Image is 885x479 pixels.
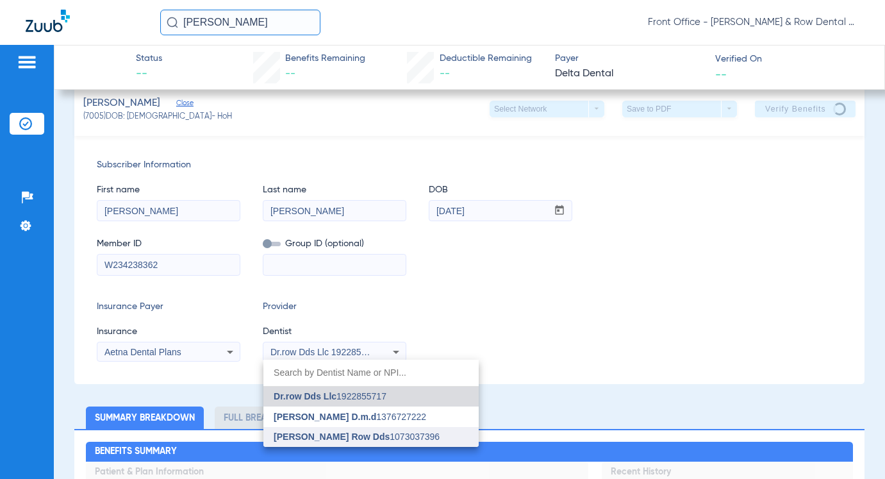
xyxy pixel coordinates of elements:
[274,392,386,401] span: 1922855717
[274,412,426,421] span: 1376727222
[274,432,440,441] span: 1073037396
[274,391,336,401] span: Dr.row Dds Llc
[274,432,390,442] span: [PERSON_NAME] Row Dds
[274,412,376,422] span: [PERSON_NAME] D.m.d
[263,360,479,386] input: dropdown search
[821,417,885,479] iframe: Chat Widget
